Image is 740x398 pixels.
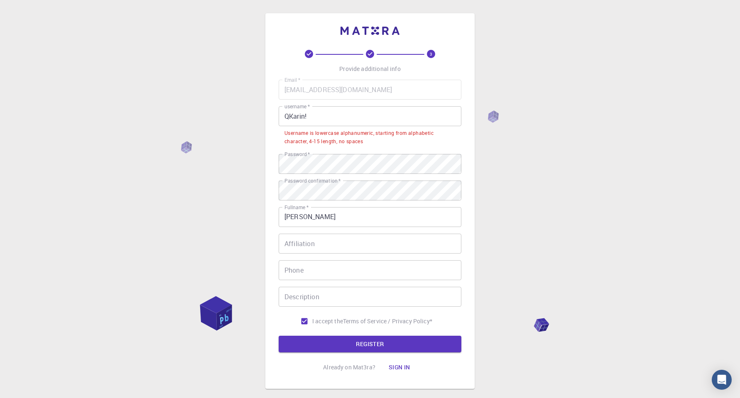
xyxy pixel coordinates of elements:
label: Password confirmation [284,177,341,184]
a: Terms of Service / Privacy Policy* [343,317,432,325]
span: I accept the [312,317,343,325]
div: Open Intercom Messenger [712,370,732,390]
label: username [284,103,310,110]
button: REGISTER [279,336,461,352]
text: 3 [430,51,432,57]
p: Provide additional info [339,65,400,73]
div: Username is lowercase alphanumeric, starting from alphabetic character, 4-15 length, no spaces [284,129,456,146]
label: Email [284,76,300,83]
label: Fullname [284,204,309,211]
label: Password [284,151,310,158]
p: Terms of Service / Privacy Policy * [343,317,432,325]
button: Sign in [382,359,417,376]
p: Already on Mat3ra? [323,363,375,371]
